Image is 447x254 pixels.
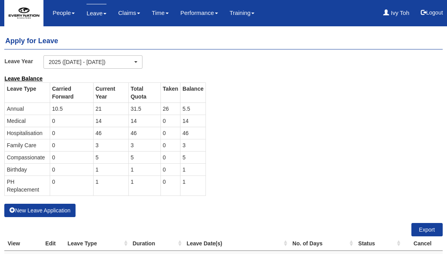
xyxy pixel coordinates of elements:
[4,236,36,251] th: View
[93,82,128,102] th: Current Year
[128,127,160,139] td: 46
[180,102,206,115] td: 5.5
[93,175,128,196] td: 1
[64,236,129,251] th: Leave Type : activate to sort column ascending
[411,223,443,236] a: Export
[152,4,169,22] a: Time
[50,82,93,102] th: Carried Forward
[37,236,65,251] th: Edit
[160,82,180,102] th: Taken
[130,236,184,251] th: Duration : activate to sort column ascending
[180,115,206,127] td: 14
[5,175,50,196] td: PH Replacement
[93,127,128,139] td: 46
[52,4,75,22] a: People
[355,236,402,251] th: Status : activate to sort column ascending
[50,139,93,151] td: 0
[180,4,218,22] a: Performance
[180,163,206,175] td: 1
[5,163,50,175] td: Birthday
[160,102,180,115] td: 26
[93,163,128,175] td: 1
[87,4,106,22] a: Leave
[289,236,355,251] th: No. of Days : activate to sort column ascending
[128,175,160,196] td: 1
[5,139,50,151] td: Family Care
[184,236,289,251] th: Leave Date(s) : activate to sort column ascending
[160,127,180,139] td: 0
[160,139,180,151] td: 0
[4,204,76,217] button: New Leave Application
[118,4,140,22] a: Claims
[5,115,50,127] td: Medical
[5,102,50,115] td: Annual
[128,151,160,163] td: 5
[4,75,42,82] b: Leave Balance
[180,175,206,196] td: 1
[128,115,160,127] td: 14
[180,127,206,139] td: 46
[50,115,93,127] td: 0
[160,175,180,196] td: 0
[180,139,206,151] td: 3
[160,115,180,127] td: 0
[160,163,180,175] td: 0
[93,151,128,163] td: 5
[180,151,206,163] td: 5
[383,4,409,22] a: Ivy Toh
[50,175,93,196] td: 0
[402,236,442,251] th: Cancel
[50,127,93,139] td: 0
[43,55,142,69] button: 2025 ([DATE] - [DATE])
[93,115,128,127] td: 14
[4,33,442,49] h4: Apply for Leave
[5,151,50,163] td: Compassionate
[4,55,43,67] label: Leave Year
[93,139,128,151] td: 3
[230,4,255,22] a: Training
[128,102,160,115] td: 31.5
[160,151,180,163] td: 0
[128,163,160,175] td: 1
[49,58,133,66] div: 2025 ([DATE] - [DATE])
[50,102,93,115] td: 10.5
[128,139,160,151] td: 3
[128,82,160,102] th: Total Quota
[93,102,128,115] td: 21
[50,151,93,163] td: 0
[5,82,50,102] th: Leave Type
[50,163,93,175] td: 0
[180,82,206,102] th: Balance
[5,127,50,139] td: Hospitalisation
